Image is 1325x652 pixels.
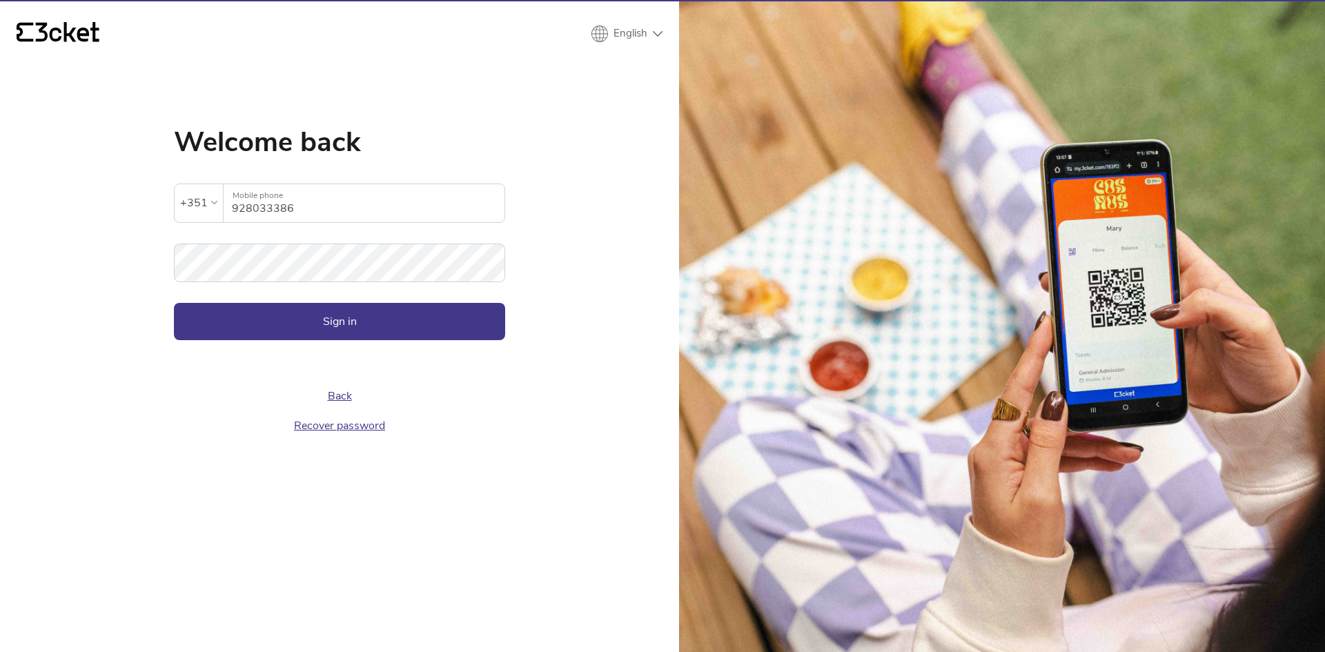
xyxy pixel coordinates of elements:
g: {' '} [17,23,33,42]
button: Sign in [174,303,505,340]
label: Mobile phone [224,184,504,207]
a: Back [328,388,352,404]
div: +351 [180,192,208,213]
label: Password [174,244,505,266]
h1: Welcome back [174,128,505,156]
a: Recover password [294,418,385,433]
input: Mobile phone [232,184,504,222]
a: {' '} [17,22,99,46]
